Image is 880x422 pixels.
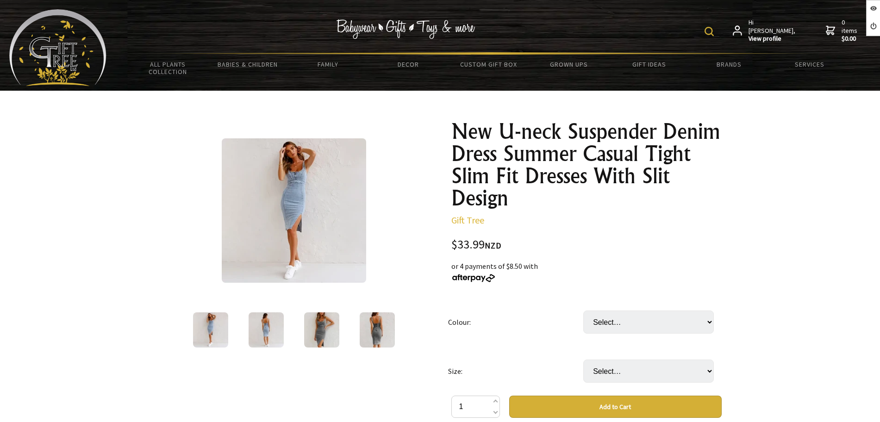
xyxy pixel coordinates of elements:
a: Hi [PERSON_NAME],View profile [733,19,796,43]
td: Colour: [448,298,583,347]
img: Afterpay [451,274,496,282]
button: Add to Cart [509,396,722,418]
img: New U-neck Suspender Denim Dress Summer Casual Tight Slim Fit Dresses With Slit Design [222,138,366,283]
a: 0 items$0.00 [826,19,859,43]
img: New U-neck Suspender Denim Dress Summer Casual Tight Slim Fit Dresses With Slit Design [360,312,395,348]
img: Babyware - Gifts - Toys and more... [9,9,106,86]
a: Services [769,55,849,74]
a: Brands [689,55,769,74]
img: New U-neck Suspender Denim Dress Summer Casual Tight Slim Fit Dresses With Slit Design [193,312,228,348]
a: Babies & Children [208,55,288,74]
a: Family [288,55,368,74]
strong: $0.00 [842,35,859,43]
div: or 4 payments of $8.50 with [451,261,722,283]
a: All Plants Collection [128,55,208,81]
img: Babywear - Gifts - Toys & more [336,19,475,39]
a: Custom Gift Box [449,55,529,74]
img: New U-neck Suspender Denim Dress Summer Casual Tight Slim Fit Dresses With Slit Design [249,312,284,348]
div: $33.99 [451,239,722,251]
span: 0 items [842,18,859,43]
a: Decor [368,55,448,74]
h1: New U-neck Suspender Denim Dress Summer Casual Tight Slim Fit Dresses With Slit Design [451,120,722,209]
a: Gift Ideas [609,55,689,74]
img: product search [705,27,714,36]
a: Gift Tree [451,214,484,226]
a: Grown Ups [529,55,609,74]
span: Hi [PERSON_NAME], [749,19,796,43]
td: Size: [448,347,583,396]
img: New U-neck Suspender Denim Dress Summer Casual Tight Slim Fit Dresses With Slit Design [304,312,339,348]
span: NZD [485,240,501,251]
strong: View profile [749,35,796,43]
